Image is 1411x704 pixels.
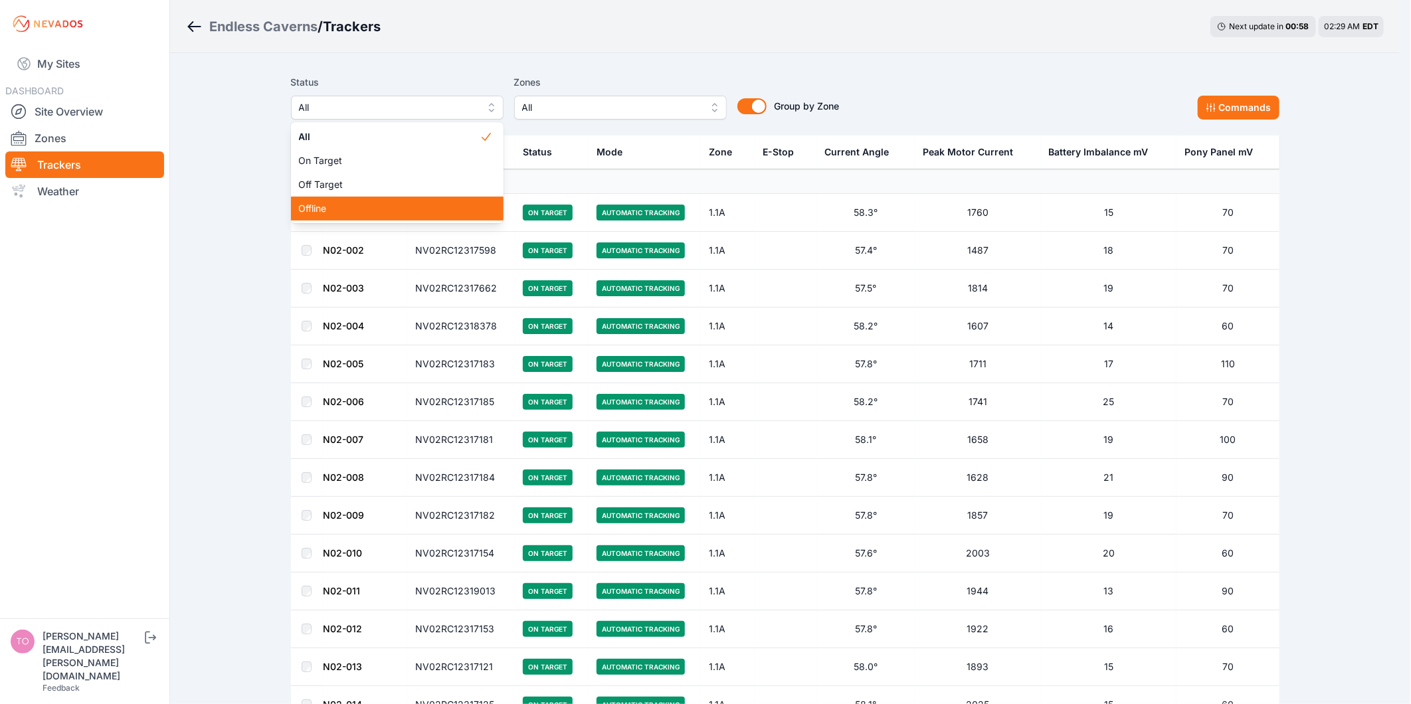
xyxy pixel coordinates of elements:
span: On Target [299,154,480,167]
span: Offline [299,202,480,215]
button: All [291,96,504,120]
div: All [291,122,504,223]
span: Off Target [299,178,480,191]
span: All [299,130,480,143]
span: All [299,100,477,116]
